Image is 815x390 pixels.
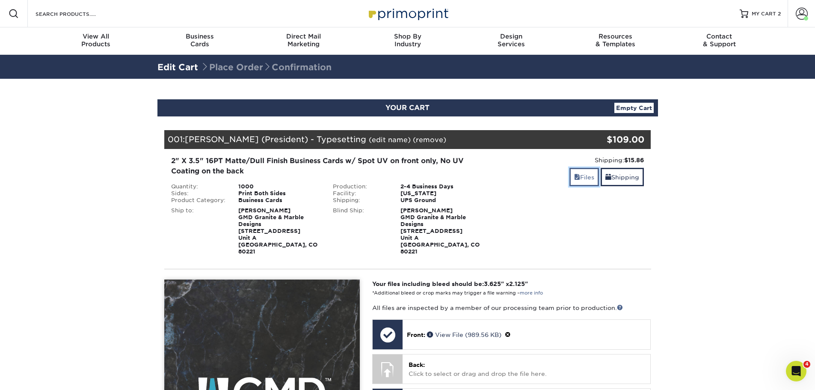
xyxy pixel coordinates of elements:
div: Shipping: [495,156,644,164]
a: View AllProducts [44,27,148,55]
span: Back: [409,361,425,368]
div: Quantity: [165,183,232,190]
a: Resources& Templates [563,27,667,55]
span: shipping [605,174,611,181]
a: Empty Cart [614,103,654,113]
span: Front: [407,331,425,338]
div: [US_STATE] [394,190,489,197]
span: Resources [563,33,667,40]
span: 2.125 [509,280,525,287]
div: & Templates [563,33,667,48]
span: Place Order Confirmation [201,62,332,72]
div: Industry [356,33,459,48]
a: BusinessCards [148,27,252,55]
p: Click to select or drag and drop the file here. [409,360,644,378]
span: MY CART [752,10,776,18]
strong: [PERSON_NAME] GMD Granite & Marble Designs [STREET_ADDRESS] Unit A [GEOGRAPHIC_DATA], CO 80221 [400,207,480,255]
div: 001: [164,130,570,149]
a: Shop ByIndustry [356,27,459,55]
div: 2" X 3.5" 16PT Matte/Dull Finish Business Cards w/ Spot UV on front only, No UV Coating on the back [171,156,482,176]
div: & Support [667,33,771,48]
div: Products [44,33,148,48]
div: Blind Ship: [326,207,394,255]
small: *Additional bleed or crop marks may trigger a file warning – [372,290,543,296]
a: View File (989.56 KB) [427,331,501,338]
div: Print Both Sides [232,190,326,197]
div: UPS Ground [394,197,489,204]
p: All files are inspected by a member of our processing team prior to production. [372,304,651,312]
a: Shipping [601,168,644,186]
div: Sides: [165,190,232,197]
span: [PERSON_NAME] (President) - Typesetting [185,134,366,144]
span: 2 [778,11,781,17]
a: more info [520,290,543,296]
span: Design [459,33,563,40]
a: (remove) [413,136,446,144]
span: Business [148,33,252,40]
span: Direct Mail [252,33,356,40]
div: 2-4 Business Days [394,183,489,190]
img: Primoprint [365,4,450,23]
span: View All [44,33,148,40]
div: Ship to: [165,207,232,255]
span: files [574,174,580,181]
div: Cards [148,33,252,48]
div: Services [459,33,563,48]
iframe: Intercom live chat [786,361,806,381]
span: 4 [803,361,810,368]
a: Files [569,168,599,186]
strong: [PERSON_NAME] GMD Granite & Marble Designs [STREET_ADDRESS] Unit A [GEOGRAPHIC_DATA], CO 80221 [238,207,317,255]
a: Edit Cart [157,62,198,72]
strong: $15.86 [624,157,644,164]
a: (edit name) [369,136,411,144]
strong: Your files including bleed should be: " x " [372,280,528,287]
div: 1000 [232,183,326,190]
span: YOUR CART [385,104,430,112]
div: Business Cards [232,197,326,204]
div: Product Category: [165,197,232,204]
a: DesignServices [459,27,563,55]
a: Contact& Support [667,27,771,55]
div: $109.00 [570,133,645,146]
div: Marketing [252,33,356,48]
div: Facility: [326,190,394,197]
div: Production: [326,183,394,190]
div: Shipping: [326,197,394,204]
span: Shop By [356,33,459,40]
input: SEARCH PRODUCTS..... [35,9,118,19]
a: Direct MailMarketing [252,27,356,55]
span: 3.625 [484,280,501,287]
span: Contact [667,33,771,40]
